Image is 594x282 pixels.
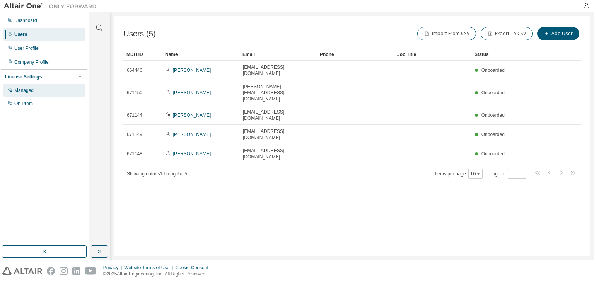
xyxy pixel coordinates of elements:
[127,67,142,73] span: 664446
[435,169,483,179] span: Items per page
[126,48,159,61] div: MDH ID
[481,27,533,40] button: Export To CSV
[243,128,313,141] span: [EMAIL_ADDRESS][DOMAIN_NAME]
[481,112,505,118] span: Onboarded
[173,68,211,73] a: [PERSON_NAME]
[481,68,505,73] span: Onboarded
[85,267,96,275] img: youtube.svg
[165,48,236,61] div: Name
[60,267,68,275] img: instagram.svg
[14,45,39,51] div: User Profile
[537,27,579,40] button: Add User
[173,112,211,118] a: [PERSON_NAME]
[4,2,101,10] img: Altair One
[242,48,314,61] div: Email
[127,112,142,118] span: 671144
[14,31,27,37] div: Users
[397,48,468,61] div: Job Title
[127,131,142,138] span: 671149
[103,271,213,277] p: © 2025 Altair Engineering, Inc. All Rights Reserved.
[72,267,80,275] img: linkedin.svg
[14,87,34,93] div: Managed
[127,151,142,157] span: 671148
[481,132,505,137] span: Onboarded
[417,27,476,40] button: Import From CSV
[175,265,213,271] div: Cookie Consent
[5,74,42,80] div: License Settings
[320,48,391,61] div: Phone
[475,48,541,61] div: Status
[14,100,33,107] div: On Prem
[124,265,175,271] div: Website Terms of Use
[103,265,124,271] div: Privacy
[490,169,526,179] span: Page n.
[14,59,49,65] div: Company Profile
[243,148,313,160] span: [EMAIL_ADDRESS][DOMAIN_NAME]
[123,29,156,38] span: Users (5)
[481,151,505,156] span: Onboarded
[173,90,211,95] a: [PERSON_NAME]
[127,171,187,177] span: Showing entries 1 through 5 of 5
[470,171,481,177] button: 10
[47,267,55,275] img: facebook.svg
[14,17,37,24] div: Dashboard
[243,109,313,121] span: [EMAIL_ADDRESS][DOMAIN_NAME]
[243,83,313,102] span: [PERSON_NAME][EMAIL_ADDRESS][DOMAIN_NAME]
[481,90,505,95] span: Onboarded
[173,151,211,156] a: [PERSON_NAME]
[2,267,42,275] img: altair_logo.svg
[243,64,313,76] span: [EMAIL_ADDRESS][DOMAIN_NAME]
[127,90,142,96] span: 671150
[173,132,211,137] a: [PERSON_NAME]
